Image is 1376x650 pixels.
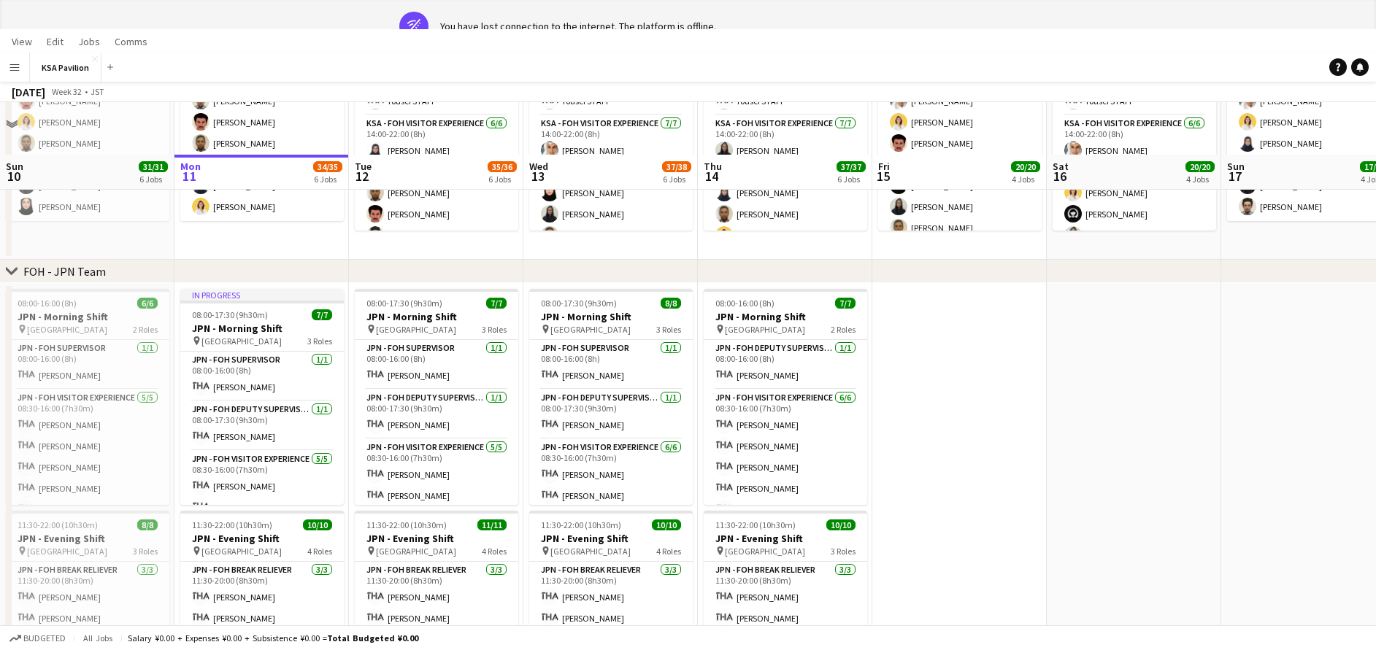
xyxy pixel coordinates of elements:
div: Salary ¥0.00 + Expenses ¥0.00 + Subsistence ¥0.00 = [128,632,418,643]
span: 2 Roles [133,324,158,335]
span: 11:30-22:00 (10h30m) [18,519,98,530]
span: 11:30-22:00 (10h30m) [366,519,447,530]
span: 15 [876,168,890,185]
div: 6 Jobs [663,174,691,185]
span: 16 [1050,168,1069,185]
span: 11/11 [477,519,507,530]
span: Total Budgeted ¥0.00 [327,632,418,643]
div: 14:00-22:00 (8h)6/6KSA - Evening Shift [GEOGRAPHIC_DATA]1 RoleKSA - FOH Visitor Experience6/614:0... [6,15,169,221]
span: 20/20 [1185,161,1215,172]
app-job-card: In progress08:00-17:30 (9h30m)7/7JPN - Morning Shift [GEOGRAPHIC_DATA]3 RolesJPN - FOH Supervisor... [180,289,344,505]
app-card-role: JPN - FOH Deputy Supervisor1/108:00-17:30 (9h30m)[PERSON_NAME] [355,390,518,439]
span: 8/8 [137,519,158,530]
span: 08:00-17:30 (9h30m) [192,309,268,320]
div: 6 Jobs [488,174,516,185]
span: Wed [529,160,548,173]
app-job-card: 14:00-22:00 (8h)7/7KSA - Evening Shift [GEOGRAPHIC_DATA]1 RoleKSA - FOH Visitor Experience7/714:0... [878,15,1042,231]
span: Edit [47,35,64,48]
div: 6 Jobs [139,174,167,185]
span: 08:00-17:30 (9h30m) [366,298,442,309]
app-job-card: 08:00-17:30 (9h30m)8/8JPN - Morning Shift [GEOGRAPHIC_DATA]3 RolesJPN - FOH Supervisor1/108:00-16... [529,289,693,505]
h3: JPN - Evening Shift [704,532,867,545]
button: Budgeted [7,630,68,646]
span: 3 Roles [831,546,856,557]
span: 7/7 [312,309,332,320]
span: 11:30-22:00 (10h30m) [541,519,621,530]
span: 08:00-16:00 (8h) [18,298,77,309]
app-card-role: KSA - FOH Visitor Experience6/614:00-22:00 (8h)[PERSON_NAME][PERSON_NAME][PERSON_NAME][PERSON_NAM... [1053,115,1216,271]
span: [GEOGRAPHIC_DATA] [725,324,805,335]
span: [GEOGRAPHIC_DATA] [725,546,805,557]
span: 08:00-16:00 (8h) [715,298,775,309]
app-job-card: 08:00-16:00 (8h)6/6JPN - Morning Shift [GEOGRAPHIC_DATA]2 RolesJPN - FOH Supervisor1/108:00-16:00... [6,289,169,505]
app-card-role: JPN - FOH Visitor Experience6/608:30-16:00 (7h30m)[PERSON_NAME][PERSON_NAME] [529,439,693,595]
a: Edit [41,32,69,51]
span: 8/8 [661,298,681,309]
app-card-role: JPN - FOH Deputy Supervisor1/108:00-16:00 (8h)[PERSON_NAME] [704,340,867,390]
div: JST [91,86,104,97]
app-card-role: KSA - FOH Visitor Experience6/614:00-22:00 (8h)[PERSON_NAME][PERSON_NAME][PERSON_NAME][PERSON_NAM... [6,66,169,221]
span: 4 Roles [482,546,507,557]
span: Budgeted [23,633,66,643]
span: [GEOGRAPHIC_DATA] [376,324,456,335]
span: Jobs [78,35,100,48]
app-card-role: KSA - FOH Visitor Experience6/614:00-22:00 (8h)[PERSON_NAME][PERSON_NAME][PERSON_NAME][PERSON_NAM... [180,66,344,221]
span: 10/10 [303,519,332,530]
span: 12 [353,168,372,185]
span: 4 Roles [656,546,681,557]
app-card-role: JPN - FOH Visitor Experience5/508:30-16:00 (7h30m)[PERSON_NAME][PERSON_NAME] [355,439,518,573]
span: Tue [355,160,372,173]
app-job-card: 11:00-22:00 (11h)8/8KSA - Evening Shift [GEOGRAPHIC_DATA]2 RolesManager1/111:00-20:00 (9h)Yousef ... [704,15,867,231]
h3: JPN - Evening Shift [6,532,169,545]
span: [GEOGRAPHIC_DATA] [201,336,282,347]
app-card-role: JPN - FOH Deputy Supervisor1/108:00-17:30 (9h30m)[PERSON_NAME] [529,390,693,439]
app-card-role: KSA - FOH Visitor Experience7/714:00-22:00 (8h)[PERSON_NAME][PERSON_NAME][PERSON_NAME][PERSON_NAM... [529,115,693,292]
span: 2 Roles [831,324,856,335]
div: 14:00-22:00 (8h)6/6KSA - Evening Shift [GEOGRAPHIC_DATA]1 RoleKSA - FOH Visitor Experience6/614:0... [180,15,344,221]
span: 10 [4,168,23,185]
span: 6/6 [137,298,158,309]
h3: JPN - Evening Shift [355,532,518,545]
h3: JPN - Morning Shift [180,322,344,335]
div: 11:00-22:00 (11h)8/8KSA - Evening Shift [GEOGRAPHIC_DATA]2 RolesManager1/111:00-20:00 (9h)Yousef ... [529,15,693,231]
span: All jobs [80,632,115,643]
span: Mon [180,160,201,173]
div: 11:00-22:00 (11h)7/7KSA - Evening Shift [GEOGRAPHIC_DATA]2 RolesManager1/111:00-20:00 (9h)Yousef ... [1053,15,1216,231]
span: View [12,35,32,48]
span: 20/20 [1011,161,1040,172]
div: 6 Jobs [314,174,342,185]
span: 10/10 [826,519,856,530]
div: 11:00-22:00 (11h)7/7KSA - Evening Shift [GEOGRAPHIC_DATA]2 RolesManager1/111:00-20:00 (9h)Yousef ... [355,15,518,231]
app-card-role: JPN - FOH Supervisor1/108:00-16:00 (8h)[PERSON_NAME] [529,340,693,390]
span: 37/38 [662,161,691,172]
span: 4 Roles [307,546,332,557]
h3: JPN - Morning Shift [529,310,693,323]
span: Week 32 [48,86,85,97]
span: 35/36 [488,161,517,172]
span: 3 Roles [656,324,681,335]
app-card-role: KSA - FOH Visitor Experience7/714:00-22:00 (8h)[PERSON_NAME][PERSON_NAME][PERSON_NAME][PERSON_NAM... [878,66,1042,242]
app-card-role: JPN - FOH Visitor Experience5/508:30-16:00 (7h30m)[PERSON_NAME][PERSON_NAME] [180,451,344,585]
span: [GEOGRAPHIC_DATA] [376,546,456,557]
span: Comms [115,35,147,48]
app-card-role: JPN - FOH Deputy Supervisor1/108:00-17:30 (9h30m)[PERSON_NAME] [180,401,344,451]
app-job-card: 08:00-17:30 (9h30m)7/7JPN - Morning Shift [GEOGRAPHIC_DATA]3 RolesJPN - FOH Supervisor1/108:00-16... [355,289,518,505]
div: FOH - JPN Team [23,264,106,279]
app-card-role: KSA - FOH Visitor Experience7/714:00-22:00 (8h)[PERSON_NAME][PERSON_NAME][PERSON_NAME][PERSON_NAM... [704,115,867,292]
app-job-card: 08:00-16:00 (8h)7/7JPN - Morning Shift [GEOGRAPHIC_DATA]2 RolesJPN - FOH Deputy Supervisor1/108:0... [704,289,867,505]
h3: JPN - Evening Shift [180,532,344,545]
button: KSA Pavilion [30,53,101,82]
span: Sun [1227,160,1245,173]
span: Sat [1053,160,1069,173]
span: Fri [878,160,890,173]
div: 4 Jobs [1012,174,1039,185]
span: 3 Roles [307,336,332,347]
h3: JPN - Morning Shift [704,310,867,323]
span: [GEOGRAPHIC_DATA] [550,546,631,557]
